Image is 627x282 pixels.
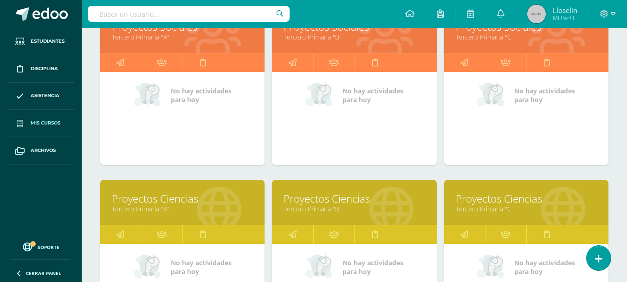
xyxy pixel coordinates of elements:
[38,244,59,250] span: Soporte
[134,81,164,109] img: no_activities_small.png
[284,204,425,213] a: Tercero Primaria "B"
[7,55,74,83] a: Disciplina
[553,14,577,22] span: Mi Perfil
[456,33,597,41] a: Tercero Primaria "C"
[343,258,403,276] span: No hay actividades para hoy
[553,6,577,15] span: Lloselin
[284,191,425,206] a: Proyectos Ciencias
[456,191,597,206] a: Proyectos Ciencias
[7,110,74,137] a: Mis cursos
[514,86,575,104] span: No hay actividades para hoy
[477,253,508,281] img: no_activities_small.png
[31,92,59,99] span: Asistencia
[477,81,508,109] img: no_activities_small.png
[456,204,597,213] a: Tercero Primaria "C"
[343,86,403,104] span: No hay actividades para hoy
[134,253,164,281] img: no_activities_small.png
[112,204,253,213] a: Tercero Primaria "A"
[88,6,290,22] input: Busca un usuario...
[26,270,61,276] span: Cerrar panel
[171,86,232,104] span: No hay actividades para hoy
[31,147,56,154] span: Archivos
[11,240,71,253] a: Soporte
[31,38,65,45] span: Estudiantes
[7,28,74,55] a: Estudiantes
[7,137,74,164] a: Archivos
[305,81,336,109] img: no_activities_small.png
[112,33,253,41] a: Tercero Primaria "A"
[31,119,60,127] span: Mis cursos
[31,65,58,72] span: Disciplina
[284,33,425,41] a: Tercero Primaria "B"
[305,253,336,281] img: no_activities_small.png
[514,258,575,276] span: No hay actividades para hoy
[7,83,74,110] a: Asistencia
[527,5,546,23] img: 45x45
[112,191,253,206] a: Proyectos Ciencias
[171,258,232,276] span: No hay actividades para hoy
